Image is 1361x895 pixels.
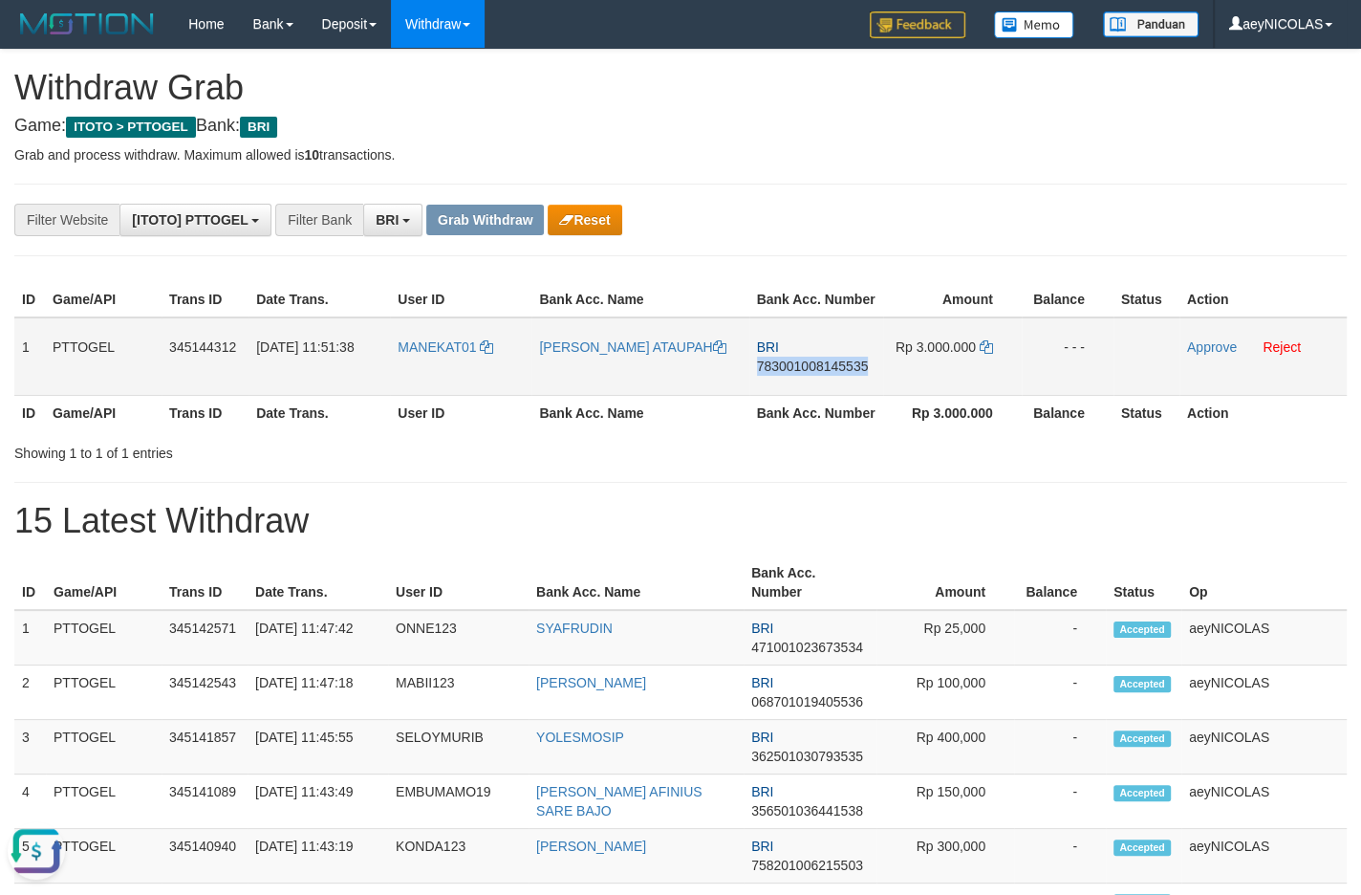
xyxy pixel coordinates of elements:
div: Filter Bank [275,204,363,236]
span: BRI [376,212,399,228]
div: Filter Website [14,204,119,236]
td: PTTOGEL [46,666,162,720]
td: MABII123 [388,666,529,720]
span: [ITOTO] PTTOGEL [132,212,248,228]
th: Op [1181,556,1347,610]
span: Accepted [1113,731,1171,747]
th: Game/API [45,282,162,317]
th: ID [14,556,46,610]
th: Game/API [46,556,162,610]
th: Balance [1014,556,1106,610]
th: User ID [390,282,531,317]
th: Date Trans. [248,282,390,317]
td: Rp 150,000 [876,775,1014,829]
span: BRI [751,621,773,636]
th: Bank Acc. Number [749,282,883,317]
th: Status [1113,395,1179,430]
td: 345140940 [162,829,248,884]
td: [DATE] 11:43:49 [248,775,388,829]
a: YOLESMOSIP [536,730,624,745]
td: PTTOGEL [46,829,162,884]
td: PTTOGEL [46,775,162,829]
th: Amount [883,282,1022,317]
p: Grab and process withdraw. Maximum allowed is transactions. [14,145,1347,164]
a: Approve [1187,339,1237,355]
span: Accepted [1113,676,1171,692]
th: Date Trans. [248,556,388,610]
td: 2 [14,666,46,720]
img: MOTION_logo.png [14,10,160,38]
div: Showing 1 to 1 of 1 entries [14,436,552,463]
th: Balance [1022,282,1113,317]
a: [PERSON_NAME] [536,675,646,690]
button: [ITOTO] PTTOGEL [119,204,271,236]
th: Trans ID [162,556,248,610]
td: - [1014,829,1106,884]
th: Trans ID [162,395,248,430]
td: 1 [14,610,46,666]
span: Copy 068701019405536 to clipboard [751,694,863,709]
th: Balance [1022,395,1113,430]
span: 345144312 [169,339,236,355]
td: [DATE] 11:43:19 [248,829,388,884]
th: Game/API [45,395,162,430]
img: Feedback.jpg [870,11,965,38]
span: Copy 356501036441538 to clipboard [751,803,863,819]
button: Reset [548,205,621,235]
h1: Withdraw Grab [14,69,1347,107]
a: Copy 3000000 to clipboard [980,339,993,355]
span: Accepted [1113,622,1171,638]
button: Grab Withdraw [426,205,544,235]
a: Reject [1263,339,1301,355]
td: 3 [14,720,46,775]
a: [PERSON_NAME] ATAUPAH [539,339,725,355]
span: ITOTO > PTTOGEL [66,117,196,138]
td: PTTOGEL [46,610,162,666]
th: Amount [876,556,1014,610]
th: Bank Acc. Name [531,395,748,430]
td: 345142571 [162,610,248,666]
td: - - - [1022,317,1113,396]
th: Bank Acc. Number [749,395,883,430]
td: PTTOGEL [45,317,162,396]
a: [PERSON_NAME] AFINIUS SARE BAJO [536,784,702,819]
td: EMBUMAMO19 [388,775,529,829]
span: Accepted [1113,785,1171,801]
td: aeyNICOLAS [1181,610,1347,666]
th: Action [1179,282,1347,317]
td: 345142543 [162,666,248,720]
h1: 15 Latest Withdraw [14,502,1347,540]
td: [DATE] 11:47:42 [248,610,388,666]
span: [DATE] 11:51:38 [256,339,354,355]
img: Button%20Memo.svg [994,11,1074,38]
span: Copy 758201006215503 to clipboard [751,858,863,873]
td: aeyNICOLAS [1181,775,1347,829]
th: Trans ID [162,282,248,317]
button: Open LiveChat chat widget [8,8,65,65]
th: Status [1106,556,1181,610]
span: BRI [751,784,773,799]
td: ONNE123 [388,610,529,666]
a: [PERSON_NAME] [536,839,646,854]
img: panduan.png [1103,11,1199,37]
span: BRI [751,730,773,745]
span: Copy 471001023673534 to clipboard [751,640,863,655]
span: BRI [751,675,773,690]
td: - [1014,775,1106,829]
th: User ID [390,395,531,430]
td: Rp 25,000 [876,610,1014,666]
span: BRI [240,117,277,138]
th: User ID [388,556,529,610]
td: KONDA123 [388,829,529,884]
td: - [1014,720,1106,775]
strong: 10 [304,147,319,163]
td: 1 [14,317,45,396]
td: SELOYMURIB [388,720,529,775]
span: BRI [757,339,779,355]
h4: Game: Bank: [14,117,1347,136]
th: Bank Acc. Number [744,556,876,610]
a: SYAFRUDIN [536,621,613,636]
th: ID [14,395,45,430]
span: Accepted [1113,840,1171,856]
span: Copy 362501030793535 to clipboard [751,749,863,764]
